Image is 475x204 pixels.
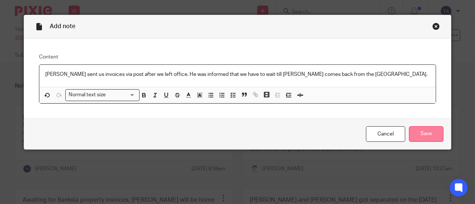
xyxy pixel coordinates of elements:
a: Cancel [366,126,405,142]
label: Content [39,53,436,61]
span: Add note [50,23,75,29]
input: Search for option [108,91,135,99]
div: Close this dialog window [432,23,440,30]
span: Normal text size [67,91,108,99]
div: Search for option [65,89,140,101]
input: Save [409,126,443,142]
p: [PERSON_NAME] sent us invoices via post after we left office. He was informed that we have to wai... [45,71,430,78]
